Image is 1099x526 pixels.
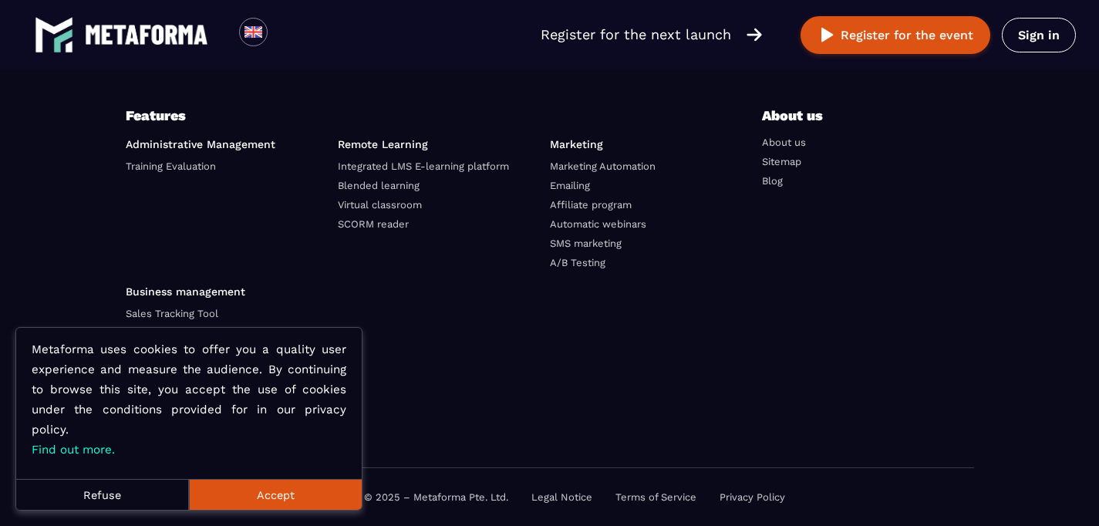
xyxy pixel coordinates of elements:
[541,24,731,46] p: Register for the next launch
[615,491,696,503] a: Terms of Service
[85,25,208,45] img: logo
[338,160,509,172] a: Integrated LMS E-learning platform
[762,137,806,148] a: About us
[126,105,762,126] p: Features
[32,443,115,457] a: Find out more.
[550,257,605,268] a: A/B Testing
[550,160,656,172] a: Marketing Automation
[550,238,622,249] a: SMS marketing
[126,285,433,298] p: Business management
[338,199,422,211] a: Virtual classroom
[268,18,305,52] div: Search for option
[1002,18,1076,52] a: Sign in
[126,308,218,319] a: Sales Tracking Tool
[550,180,590,191] a: Emailing
[550,138,750,150] p: Marketing
[126,160,216,172] a: Training Evaluation
[338,138,538,150] p: Remote Learning
[762,175,783,187] a: Blog
[244,22,263,42] img: en
[531,491,592,503] a: Legal Notice
[315,491,508,503] p: Copyright © 2025 – Metaforma Pte. Ltd.
[281,25,292,44] input: Search for option
[550,218,646,230] a: Automatic webinars
[818,25,837,45] img: play
[338,218,409,230] a: SCORM reader
[747,26,762,43] img: arrow-right
[762,156,801,167] a: Sitemap
[32,339,346,460] p: Metaforma uses cookies to offer you a quality user experience and measure the audience. By contin...
[16,479,189,510] button: Refuse
[801,16,990,54] button: Register for the event
[126,138,326,150] p: Administrative Management
[35,15,73,54] img: logo
[762,105,855,126] p: About us
[550,199,632,211] a: Affiliate program
[720,491,785,503] a: Privacy Policy
[338,180,420,191] a: Blended learning
[189,479,362,510] button: Accept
